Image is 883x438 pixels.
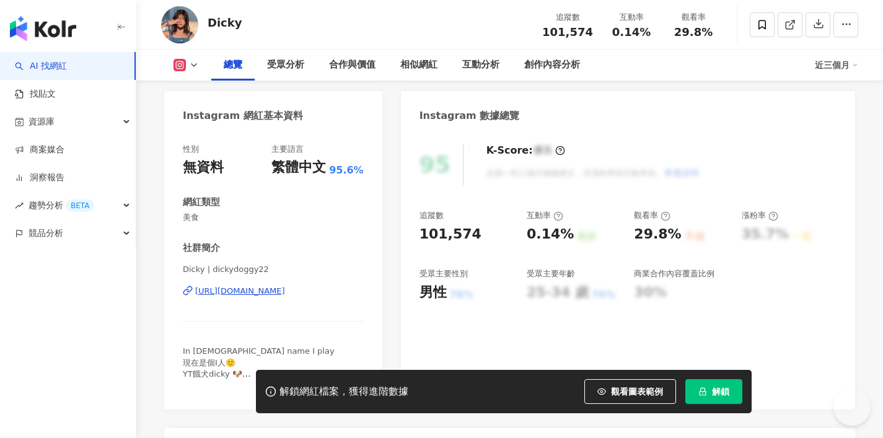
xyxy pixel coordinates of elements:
[183,158,224,177] div: 無資料
[183,144,199,155] div: 性別
[420,225,481,244] div: 101,574
[183,242,220,255] div: 社群簡介
[183,196,220,209] div: 網紅類型
[183,212,364,223] span: 美食
[608,11,655,24] div: 互動率
[486,144,565,157] div: K-Score :
[329,58,376,72] div: 合作與價值
[420,210,444,221] div: 追蹤數
[634,268,714,279] div: 商業合作內容覆蓋比例
[15,201,24,210] span: rise
[524,58,580,72] div: 創作內容分析
[29,219,63,247] span: 競品分析
[208,15,242,30] div: Dicky
[420,283,447,302] div: 男性
[742,210,778,221] div: 漲粉率
[670,11,717,24] div: 觀看率
[29,191,94,219] span: 趨勢分析
[329,164,364,177] span: 95.6%
[815,55,858,75] div: 近三個月
[161,6,198,43] img: KOL Avatar
[584,379,676,404] button: 觀看圖表範例
[15,60,67,72] a: searchAI 找網紅
[10,16,76,41] img: logo
[527,268,575,279] div: 受眾主要年齡
[542,11,593,24] div: 追蹤數
[611,387,663,396] span: 觀看圖表範例
[712,387,729,396] span: 解鎖
[15,88,56,100] a: 找貼文
[66,199,94,212] div: BETA
[15,172,64,184] a: 洞察報告
[698,387,707,396] span: lock
[420,268,468,279] div: 受眾主要性別
[527,210,563,221] div: 互動率
[183,346,335,412] span: In [DEMOGRAPHIC_DATA] name I play 現在是個I人🙂 YT餓犬dicky 🐶 FB恩狗dicky 🐶 📮 合作私訊 @xuan_o929 @dicky_wu_wu
[271,158,326,177] div: 繁體中文
[542,25,593,38] span: 101,574
[183,264,364,275] span: Dicky | dickydoggy22
[634,210,670,221] div: 觀看率
[183,286,364,297] a: [URL][DOMAIN_NAME]
[400,58,437,72] div: 相似網紅
[15,144,64,156] a: 商案媒合
[279,385,408,398] div: 解鎖網紅檔案，獲得進階數據
[267,58,304,72] div: 受眾分析
[195,286,285,297] div: [URL][DOMAIN_NAME]
[674,26,713,38] span: 29.8%
[29,108,55,136] span: 資源庫
[462,58,499,72] div: 互動分析
[634,225,681,244] div: 29.8%
[271,144,304,155] div: 主要語言
[224,58,242,72] div: 總覽
[420,109,520,123] div: Instagram 數據總覽
[685,379,742,404] button: 解鎖
[527,225,574,244] div: 0.14%
[612,26,651,38] span: 0.14%
[183,109,303,123] div: Instagram 網紅基本資料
